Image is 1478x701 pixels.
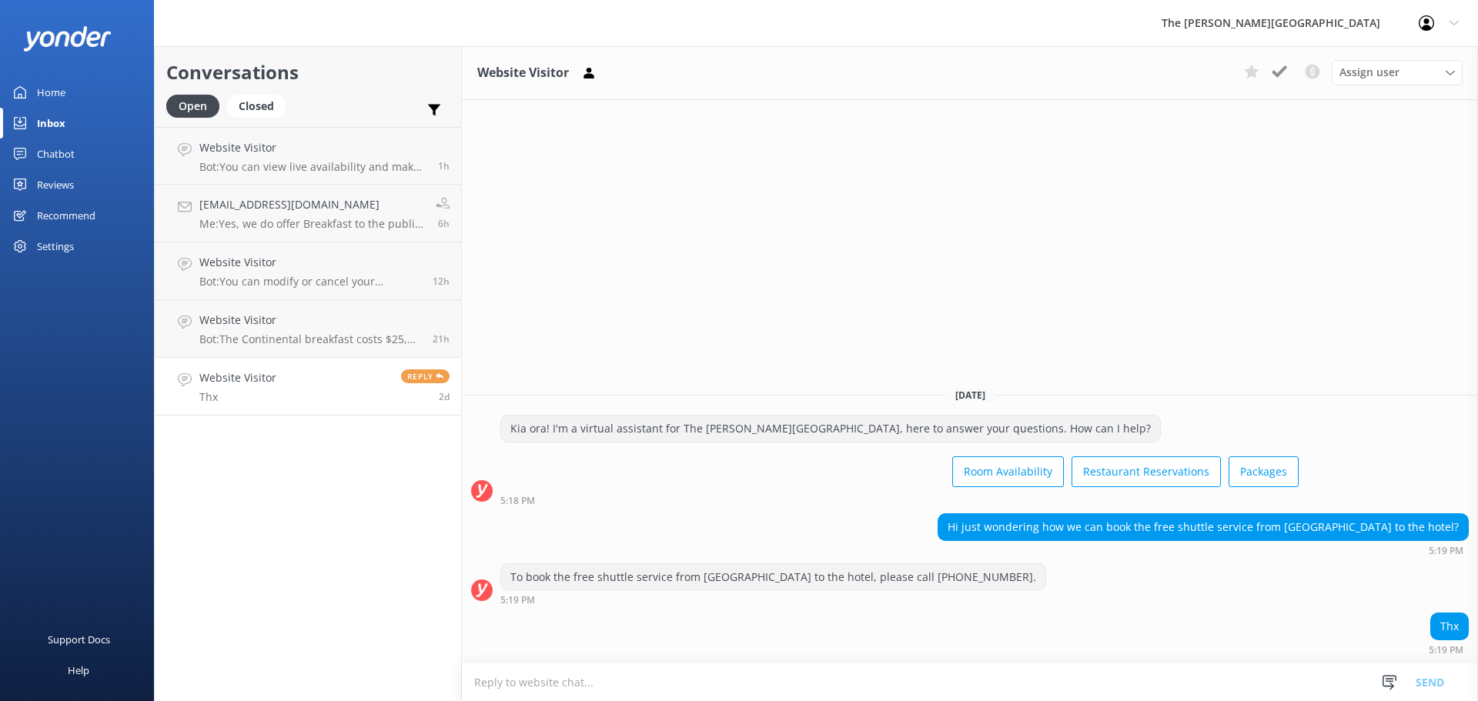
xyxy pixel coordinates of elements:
[952,456,1064,487] button: Room Availability
[1229,456,1299,487] button: Packages
[501,416,1160,442] div: Kia ora! I'm a virtual assistant for The [PERSON_NAME][GEOGRAPHIC_DATA], here to answer your ques...
[199,332,421,346] p: Bot: The Continental breakfast costs $25, the full breakfast is $35, children under 12 are charge...
[433,275,450,288] span: Sep 22 2025 09:41am (UTC +12:00) Pacific/Auckland
[199,196,424,213] h4: [EMAIL_ADDRESS][DOMAIN_NAME]
[37,200,95,231] div: Recommend
[438,159,450,172] span: Sep 22 2025 08:03pm (UTC +12:00) Pacific/Auckland
[37,77,65,108] div: Home
[199,390,276,404] p: Thx
[68,655,89,686] div: Help
[439,390,450,403] span: Sep 20 2025 05:19pm (UTC +12:00) Pacific/Auckland
[433,332,450,345] span: Sep 22 2025 12:35am (UTC +12:00) Pacific/Auckland
[938,514,1468,540] div: Hi just wondering how we can book the free shuttle service from [GEOGRAPHIC_DATA] to the hotel?
[500,596,535,605] strong: 5:19 PM
[155,358,461,416] a: Website VisitorThxReply2d
[1429,646,1463,655] strong: 5:19 PM
[1429,644,1469,655] div: Sep 20 2025 05:19pm (UTC +12:00) Pacific/Auckland
[155,242,461,300] a: Website VisitorBot:You can modify or cancel your reservation by contacting our Reservations team ...
[155,185,461,242] a: [EMAIL_ADDRESS][DOMAIN_NAME]Me:Yes, we do offer Breakfast to the public, as well as it is 35 NZD ...
[1431,613,1468,639] div: Thx
[946,389,995,402] span: [DATE]
[438,217,450,230] span: Sep 22 2025 03:21pm (UTC +12:00) Pacific/Auckland
[1072,456,1221,487] button: Restaurant Reservations
[501,564,1045,590] div: To book the free shuttle service from [GEOGRAPHIC_DATA] to the hotel, please call [PHONE_NUMBER].
[1429,546,1463,556] strong: 5:19 PM
[199,369,276,386] h4: Website Visitor
[227,97,293,114] a: Closed
[477,63,569,83] h3: Website Visitor
[1332,60,1463,85] div: Assign User
[166,97,227,114] a: Open
[155,300,461,358] a: Website VisitorBot:The Continental breakfast costs $25, the full breakfast is $35, children under...
[938,545,1469,556] div: Sep 20 2025 05:19pm (UTC +12:00) Pacific/Auckland
[227,95,286,118] div: Closed
[37,108,65,139] div: Inbox
[155,127,461,185] a: Website VisitorBot:You can view live availability and make your reservation online at [URL][DOMAI...
[199,275,421,289] p: Bot: You can modify or cancel your reservation by contacting our Reservations team at [EMAIL_ADDR...
[199,312,421,329] h4: Website Visitor
[37,139,75,169] div: Chatbot
[199,139,426,156] h4: Website Visitor
[37,231,74,262] div: Settings
[23,26,112,52] img: yonder-white-logo.png
[401,369,450,383] span: Reply
[48,624,110,655] div: Support Docs
[166,95,219,118] div: Open
[1339,64,1399,81] span: Assign user
[37,169,74,200] div: Reviews
[500,495,1299,506] div: Sep 20 2025 05:18pm (UTC +12:00) Pacific/Auckland
[199,160,426,174] p: Bot: You can view live availability and make your reservation online at [URL][DOMAIN_NAME].
[500,594,1046,605] div: Sep 20 2025 05:19pm (UTC +12:00) Pacific/Auckland
[500,496,535,506] strong: 5:18 PM
[199,254,421,271] h4: Website Visitor
[166,58,450,87] h2: Conversations
[199,217,424,231] p: Me: Yes, we do offer Breakfast to the public, as well as it is 35 NZD for an Adult and 17.50 NZD ...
